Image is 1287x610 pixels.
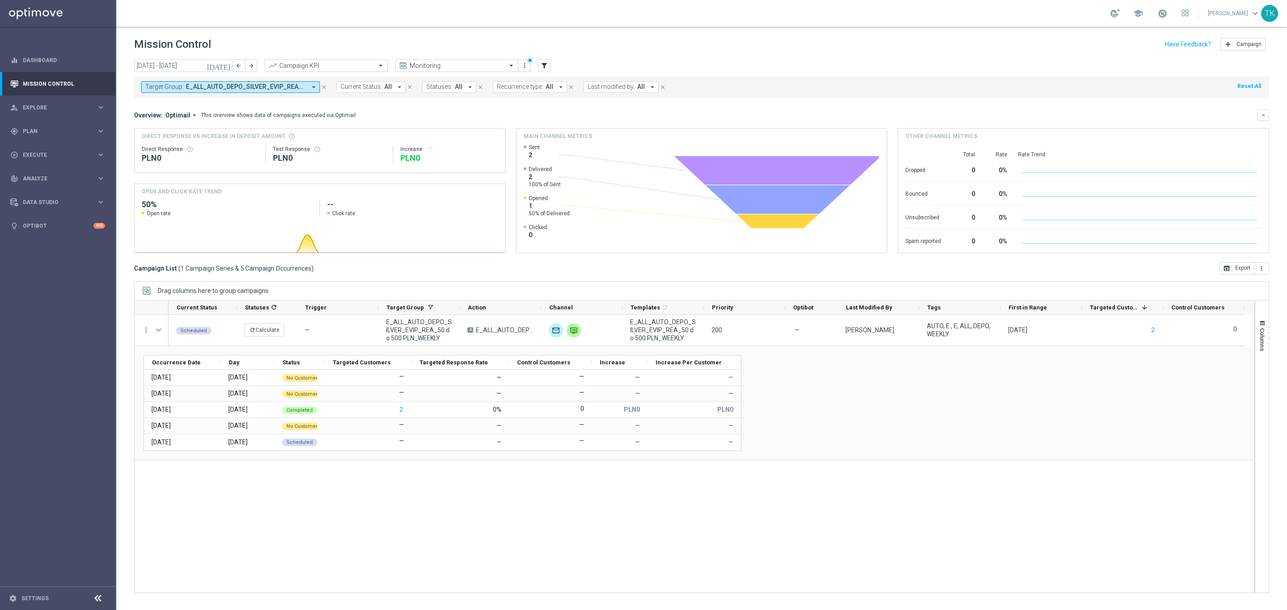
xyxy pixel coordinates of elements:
[10,222,105,230] div: lightbulb Optibot +10
[579,372,584,380] label: —
[420,359,488,366] span: Targeted Response Rate
[176,326,211,334] colored-tag: Scheduled
[228,373,248,381] div: Friday
[728,439,733,446] span: —
[10,127,18,135] i: gps_fixed
[717,405,733,414] p: PLN0
[141,81,320,93] button: Target Group: E_ALL_AUTO_DEPO_SILVER_EVIP_REA_50 do 500 PLN_WEEKLY arrow_drop_down
[165,111,190,119] span: Optimail
[1165,41,1211,47] input: Have Feedback?
[905,209,941,224] div: Unsubscribed
[524,132,592,140] h4: Main channel metrics
[269,302,278,312] span: Calculate column
[282,422,325,430] colored-tag: No Customers
[151,422,171,430] div: 22 Aug 2025
[10,199,105,206] button: Data Studio keyboard_arrow_right
[10,175,105,182] button: track_changes Analyze keyboard_arrow_right
[520,60,529,71] button: more_vert
[23,48,105,72] a: Dashboard
[10,151,18,159] i: play_circle_outline
[10,104,105,111] button: person_search Explore keyboard_arrow_right
[236,63,242,69] i: arrow_back
[282,373,325,382] colored-tag: No Customers
[341,83,382,91] span: Current Status:
[249,327,256,333] i: refresh
[527,57,533,63] div: There are unsaved changes
[952,233,975,247] div: 0
[158,287,269,294] div: Row Groups
[23,129,97,134] span: Plan
[952,151,975,158] div: Total
[151,405,171,414] div: 15 Aug 2025
[282,438,317,446] colored-tag: Scheduled
[134,264,314,272] h3: Campaign List
[10,151,105,159] div: play_circle_outline Execute keyboard_arrow_right
[93,223,105,229] div: +10
[630,318,696,342] span: E_ALL_AUTO_DEPO_SILVER_EVIP_REA_50 do 500 PLN_WEEKLY
[336,81,406,93] button: Current Status: All arrow_drop_down
[286,407,313,413] span: Completed
[286,375,320,381] span: No Customers
[181,264,311,272] span: 1 Campaign Series & 5 Campaign Occurrences
[1220,38,1266,50] button: add Campaign
[656,359,722,366] span: Increase Per Customer
[496,389,501,397] div: —
[497,83,543,91] span: Recurrence type:
[952,162,975,176] div: 0
[190,111,198,119] i: arrow_drop_down
[517,359,570,366] span: Control Customers
[538,59,551,72] button: filter_alt
[529,224,547,231] span: Clicked
[23,72,105,96] a: Mission Control
[1237,81,1262,91] button: Reset All
[927,304,941,311] span: Tags
[273,153,386,163] div: PLN0
[134,59,232,72] input: Select date range
[9,594,17,602] i: settings
[286,391,320,397] span: No Customers
[1224,41,1232,48] i: add
[579,437,584,445] label: —
[158,287,269,294] span: Drag columns here to group campaigns
[10,214,105,238] div: Optibot
[228,389,248,397] div: Friday
[387,304,424,311] span: Target Group
[282,405,317,414] colored-tag: Completed
[399,61,408,70] i: preview
[10,128,105,135] div: gps_fixed Plan keyboard_arrow_right
[245,304,269,311] span: Statuses
[567,323,581,338] img: Private message
[631,304,660,311] span: Templates
[795,326,799,334] span: —
[660,302,669,312] span: Calculate column
[588,83,635,91] span: Last modified by:
[493,405,501,414] div: 0%
[97,198,105,206] i: keyboard_arrow_right
[1207,7,1261,20] a: [PERSON_NAME]keyboard_arrow_down
[661,304,669,311] i: refresh
[540,62,548,70] i: filter_alt
[476,82,484,92] button: close
[265,59,388,72] ng-select: Campaign KPI
[21,596,49,601] a: Settings
[10,72,105,96] div: Mission Control
[529,195,570,202] span: Opened
[1258,265,1265,272] i: more_vert
[282,389,325,398] colored-tag: No Customers
[395,59,518,72] ng-select: Monitoring
[10,57,105,64] button: equalizer Dashboard
[177,304,217,311] span: Current Status
[181,328,207,334] span: Scheduled
[845,326,894,334] div: Tomasz Kowalczyk
[399,389,404,397] label: —
[927,322,993,338] span: AUTO, E , E, ALL, DEPO, WEEKLY
[579,421,584,429] label: —
[134,111,163,119] h3: Overview:
[305,304,327,311] span: Trigger
[648,83,656,91] i: arrow_drop_down
[273,146,386,153] div: Test Response
[635,422,640,429] span: —
[10,80,105,88] button: Mission Control
[23,152,97,158] span: Execute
